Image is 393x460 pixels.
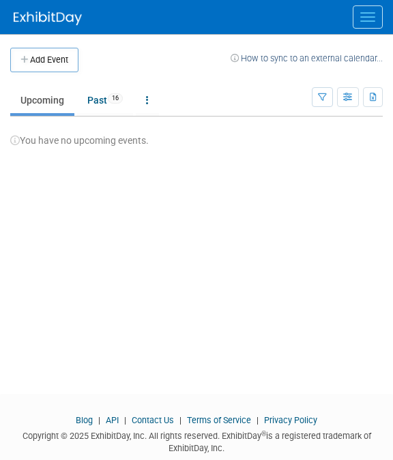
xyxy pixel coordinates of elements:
[121,415,130,425] span: |
[264,415,317,425] a: Privacy Policy
[106,415,119,425] a: API
[253,415,262,425] span: |
[76,415,93,425] a: Blog
[10,48,78,72] button: Add Event
[176,415,185,425] span: |
[231,53,383,63] a: How to sync to an external calendar...
[77,87,133,113] a: Past16
[261,430,266,438] sup: ®
[353,5,383,29] button: Menu
[14,12,82,25] img: ExhibitDay
[10,427,383,455] div: Copyright © 2025 ExhibitDay, Inc. All rights reserved. ExhibitDay is a registered trademark of Ex...
[10,135,149,146] span: You have no upcoming events.
[187,415,251,425] a: Terms of Service
[108,93,123,104] span: 16
[95,415,104,425] span: |
[132,415,174,425] a: Contact Us
[10,87,74,113] a: Upcoming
